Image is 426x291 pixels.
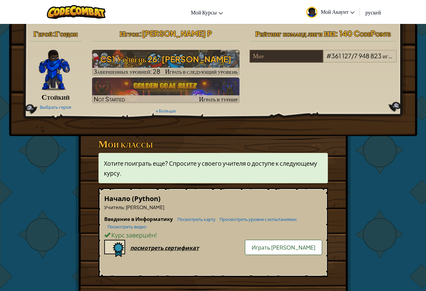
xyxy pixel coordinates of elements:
span: 361 127 [331,52,351,60]
a: Not StartedИграть в турнир [92,77,239,103]
a: Мой Акаунт [303,1,358,23]
span: [PERSON_NAME] P [142,29,212,38]
span: # [326,52,331,60]
span: Герой [33,29,52,38]
span: Хотите поиграть еще? Спросите у своего учителя о доступе к следующему курсу. [104,159,317,177]
h3: CS1 Уровень 26: [PERSON_NAME] [92,52,239,67]
a: Выбрать героя [40,104,71,110]
a: Мир#361 127/7 948 823игроки [250,56,397,64]
span: игроки [382,52,400,60]
span: (Python) [132,194,161,203]
span: Not Started [94,95,125,103]
span: : [139,29,142,38]
span: 7 948 823 [354,52,381,60]
img: Golden Goal [92,77,239,103]
span: Рейтинг команд лиги ИИ [255,29,335,38]
span: ! [155,231,157,239]
div: посмотреть сертификат [130,244,199,251]
img: certificate-icon.png [104,240,125,257]
div: Мир [250,50,323,63]
img: Gordon-selection-pose.png [39,50,70,90]
a: Мой Курсы [188,3,226,21]
a: Играть в следующий уровень [92,50,239,75]
a: + Больше [155,108,176,114]
img: CodeCombat logo [47,5,106,19]
img: CS1 Уровень 26: Wakka Maul [92,50,239,75]
span: Учитель [104,204,124,210]
span: Завершенных уровней: 28 [94,67,160,75]
span: : [124,204,125,210]
span: рускей [365,9,381,16]
span: Играть [PERSON_NAME] [252,244,315,251]
span: Стойкий [41,92,69,101]
a: Посмотреть видео [104,224,146,229]
span: Игрок [120,29,139,38]
span: / [351,52,354,60]
span: Мой Акаунт [321,8,354,15]
span: [PERSON_NAME] [125,204,164,210]
span: : 140 CodePoints [335,29,391,38]
span: Мой Курсы [191,9,217,16]
span: : [53,29,55,38]
a: Просмотреть уровни с испытаниями [216,217,296,222]
span: Играть в следующий уровень [165,67,237,75]
a: посмотреть сертификат [104,244,199,251]
a: рускей [362,3,384,21]
span: Начало [104,194,132,203]
a: Посмотреть карту [174,217,216,222]
span: Курс завершён [110,231,155,239]
img: avatar [306,7,317,18]
h3: Мои классы [98,136,328,151]
span: Введение в Информатику [104,216,174,222]
span: Играть в турнир [199,95,238,103]
span: Гордон [55,29,78,38]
